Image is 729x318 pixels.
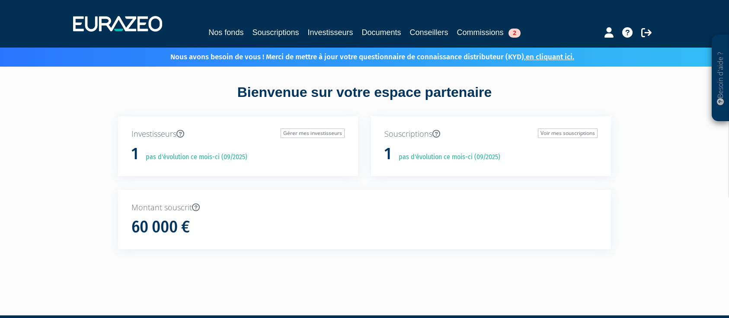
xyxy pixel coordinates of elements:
p: Investisseurs [131,128,345,140]
a: en cliquant ici. [526,52,574,61]
p: pas d'évolution ce mois-ci (09/2025) [393,152,500,162]
a: Souscriptions [252,26,299,39]
a: Investisseurs [307,26,353,39]
h1: 1 [384,145,391,163]
h1: 1 [131,145,138,163]
p: Souscriptions [384,128,598,140]
p: Nous avons besoin de vous ! Merci de mettre à jour votre questionnaire de connaissance distribute... [145,50,574,62]
p: pas d'évolution ce mois-ci (09/2025) [140,152,247,162]
a: Nos fonds [208,26,243,39]
div: Bienvenue sur votre espace partenaire [112,83,617,116]
span: 2 [508,29,521,38]
a: Documents [362,26,401,39]
a: Gérer mes investisseurs [281,128,345,138]
p: Montant souscrit [131,202,598,213]
a: Conseillers [410,26,448,39]
img: 1732889491-logotype_eurazeo_blanc_rvb.png [73,16,162,32]
h1: 60 000 € [131,218,190,236]
p: Besoin d'aide ? [716,39,726,117]
a: Commissions2 [457,26,521,39]
a: Voir mes souscriptions [538,128,598,138]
